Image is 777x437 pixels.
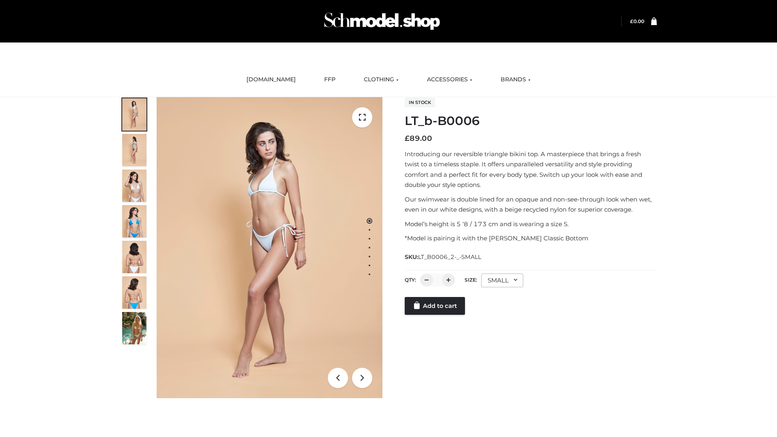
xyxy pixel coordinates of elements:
p: Model’s height is 5 ‘8 / 173 cm and is wearing a size S. [405,219,657,229]
a: £0.00 [630,18,644,24]
img: ArielClassicBikiniTop_CloudNine_AzureSky_OW114ECO_4-scaled.jpg [122,205,146,238]
img: Arieltop_CloudNine_AzureSky2.jpg [122,312,146,344]
p: Introducing our reversible triangle bikini top. A masterpiece that brings a fresh twist to a time... [405,149,657,190]
bdi: 89.00 [405,134,432,143]
a: [DOMAIN_NAME] [240,71,302,89]
a: ACCESSORIES [421,71,478,89]
img: ArielClassicBikiniTop_CloudNine_AzureSky_OW114ECO_8-scaled.jpg [122,276,146,309]
p: Our swimwear is double lined for an opaque and non-see-through look when wet, even in our white d... [405,194,657,215]
label: QTY: [405,277,416,283]
p: *Model is pairing it with the [PERSON_NAME] Classic Bottom [405,233,657,244]
a: BRANDS [495,71,537,89]
span: SKU: [405,252,482,262]
span: £ [630,18,633,24]
a: CLOTHING [358,71,405,89]
a: Add to cart [405,297,465,315]
img: ArielClassicBikiniTop_CloudNine_AzureSky_OW114ECO_7-scaled.jpg [122,241,146,273]
span: £ [405,134,410,143]
img: Schmodel Admin 964 [321,5,443,37]
img: ArielClassicBikiniTop_CloudNine_AzureSky_OW114ECO_2-scaled.jpg [122,134,146,166]
span: LT_B0006_2-_-SMALL [418,253,481,261]
h1: LT_b-B0006 [405,114,657,128]
label: Size: [465,277,477,283]
img: ArielClassicBikiniTop_CloudNine_AzureSky_OW114ECO_1 [157,97,382,398]
bdi: 0.00 [630,18,644,24]
div: SMALL [481,274,523,287]
span: In stock [405,98,435,107]
a: FFP [318,71,342,89]
img: ArielClassicBikiniTop_CloudNine_AzureSky_OW114ECO_3-scaled.jpg [122,170,146,202]
img: ArielClassicBikiniTop_CloudNine_AzureSky_OW114ECO_1-scaled.jpg [122,98,146,131]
